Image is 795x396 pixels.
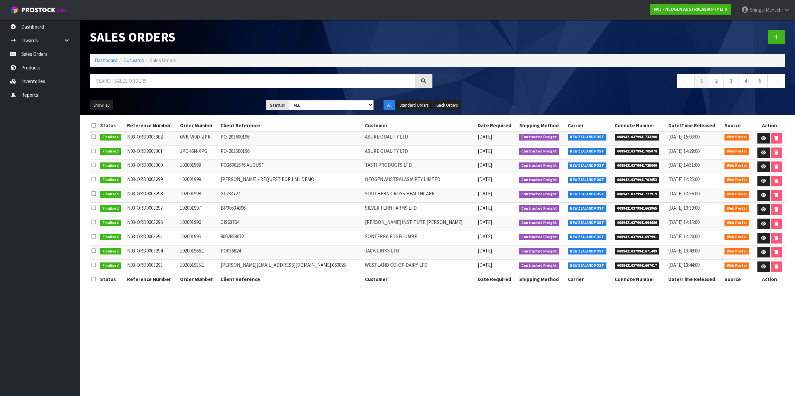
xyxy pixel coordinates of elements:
span: Web Portal [724,177,749,183]
span: NEW ZEALAND POST [568,220,607,226]
th: Client Reference [219,274,363,284]
th: Action [754,120,785,131]
th: Reference Number [125,274,178,284]
th: Customer [363,120,476,131]
span: Mahachi [766,7,783,13]
a: 5 [753,74,768,88]
span: Web Portal [724,262,749,269]
span: Finalised [100,177,121,183]
th: Status [98,120,125,131]
span: [DATE] [478,134,492,140]
span: [DATE] [478,248,492,254]
td: N03-ORD0003299 [125,174,178,188]
span: [DATE] 14:29:00 [668,148,700,154]
span: Contracted Freight [519,191,559,198]
td: N03-ORD0003301 [125,146,178,160]
span: 00894210379941671489 [615,248,659,255]
span: Contracted Freight [519,162,559,169]
span: NEW ZEALAND POST [568,248,607,255]
td: ASURE QUALITY LTD [363,146,476,160]
span: [DATE] [478,162,492,168]
span: Finalised [100,191,121,198]
td: GVK-W9D-ZPR [178,131,219,146]
td: CIS63764 [219,217,363,231]
span: [DATE] [478,205,492,211]
span: Web Portal [724,148,749,155]
td: FONTERRA EDGECUMBE [363,231,476,246]
span: NEW ZEALAND POST [568,177,607,183]
th: Source [723,274,754,284]
span: [DATE] 15:03:00 [668,134,700,140]
span: Web Portal [724,220,749,226]
th: Carrier [566,274,613,284]
span: NEW ZEALAND POST [568,134,607,141]
td: SILVER FERN FARMS LTD [363,203,476,217]
td: 102001998 [178,188,219,203]
button: All [384,100,395,111]
td: 102001995 [178,231,219,246]
td: PO036824 [219,245,363,259]
span: 00894210379941702053 [615,177,659,183]
td: TASTI PRODUCTS LTD [363,160,476,174]
span: NEW ZEALAND POST [568,234,607,241]
th: Date Required [476,120,517,131]
span: Finalised [100,134,121,141]
span: 00894210379941697991 [615,234,659,241]
td: N03-ORD0003294 [125,245,178,259]
span: 00894210379941663965 [615,205,659,212]
button: Standard Orders [396,100,432,111]
span: Contracted Freight [519,248,559,255]
span: Contracted Freight [519,220,559,226]
a: Dashboard [95,57,117,63]
span: Contracted Freight [519,262,559,269]
span: [DATE] [478,262,492,268]
td: NEOGEN AUSTRALASIA PTY LIMTED [363,174,476,188]
a: Outwards [123,57,144,63]
td: BP30534396 [219,203,363,217]
td: N03-ORD0003295 [125,231,178,246]
td: N03-ORD0003302 [125,131,178,146]
span: Finalised [100,234,121,241]
td: 102001966.1 [178,245,219,259]
a: 1 [694,74,709,88]
td: 8002858072 [219,231,363,246]
span: Finalised [100,248,121,255]
td: N03-ORD0003293 [125,259,178,274]
td: N03-ORD0003300 [125,160,178,174]
span: [DATE] 14:25:00 [668,176,700,182]
th: Source [723,120,754,131]
span: Contracted Freight [519,134,559,141]
th: Customer [363,274,476,284]
span: [DATE] 14:15:00 [668,219,700,225]
th: Date/Time Released [667,120,723,131]
span: NEW ZEALAND POST [568,191,607,198]
input: Search sales orders [90,74,415,88]
span: Contracted Freight [519,205,559,212]
span: Shingai [750,7,765,13]
span: Contracted Freight [519,234,559,241]
span: Web Portal [724,191,749,198]
span: 00894210379941705078 [615,148,659,155]
span: ProStock [21,6,55,14]
span: [DATE] [478,190,492,197]
a: ← [677,74,695,88]
th: Status [98,274,125,284]
strong: Status: [270,102,285,108]
button: Show: 10 [90,100,113,111]
th: Connote Number [613,120,667,131]
a: 4 [738,74,753,88]
span: NEW ZEALAND POST [568,148,607,155]
td: JPC-I6N-XPG [178,146,219,160]
td: N03-ORD0003298 [125,188,178,203]
td: N03-ORD0003297 [125,203,178,217]
span: Web Portal [724,205,749,212]
td: 102001997 [178,203,219,217]
span: [DATE] 14:20:00 [668,233,700,240]
span: [DATE] 13:44:00 [668,262,700,268]
th: Shipping Method [518,120,566,131]
span: Contracted Freight [519,177,559,183]
span: 00894210379941694686 [615,220,659,226]
th: Action [754,274,785,284]
nav: Page navigation [442,74,785,90]
th: Date Required [476,274,517,284]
